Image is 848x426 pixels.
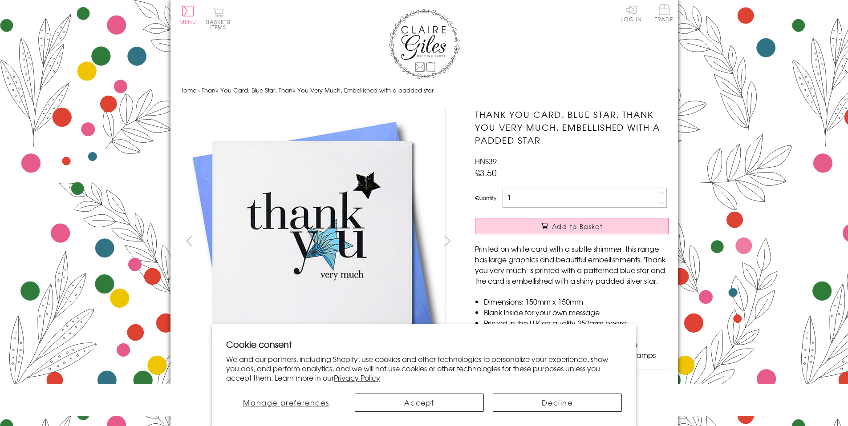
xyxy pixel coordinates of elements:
[475,108,669,146] h1: Thank You Card, Blue Star, Thank You Very Much, Embellished with a padded star
[475,166,497,179] span: £3.50
[198,86,200,94] span: ›
[552,222,603,231] span: Add to Basket
[226,338,622,350] h2: Cookie consent
[179,18,197,26] span: Menu
[179,86,196,94] a: Home
[210,18,231,31] span: 0 items
[484,307,669,317] li: Blank inside for your own message
[179,6,197,24] button: Menu
[475,243,669,286] p: Printed on white card with a subtle shimmer, this range has large graphics and beautiful embellis...
[655,4,674,24] a: Trade
[355,394,484,412] button: Accept
[202,86,434,94] span: Thank You Card, Blue Star, Thank You Very Much, Embellished with a padded star
[226,354,622,382] p: We and our partners, including Shopify, use cookies and other technologies to personalize your ex...
[179,81,669,100] nav: breadcrumbs
[493,394,622,412] button: Decline
[475,156,497,166] span: HNS39
[437,231,457,251] button: next
[484,296,669,307] li: Dimensions: 150mm x 150mm
[179,231,199,251] button: prev
[475,194,496,202] label: Quantity
[179,108,446,374] img: Thank You Card, Blue Star, Thank You Very Much, Embellished with a padded star
[389,9,460,79] img: Claire Giles Greetings Cards
[457,108,724,375] img: Thank You Card, Blue Star, Thank You Very Much, Embellished with a padded star
[655,4,674,22] span: Trade
[226,394,346,412] button: Manage preferences
[243,397,329,408] span: Manage preferences
[484,317,669,328] li: Printed in the U.K on quality 350gsm board
[475,218,669,234] button: Add to Basket
[334,372,380,383] a: Privacy Policy
[206,7,231,30] button: Basket0 items
[621,4,642,22] a: Log In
